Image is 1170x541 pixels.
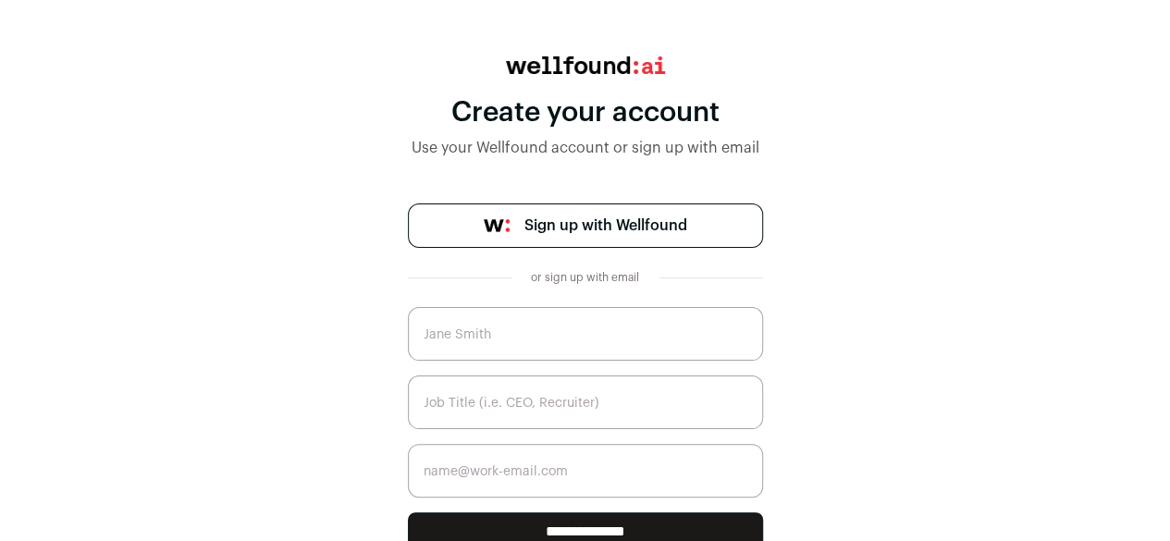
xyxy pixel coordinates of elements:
input: Jane Smith [408,307,763,361]
a: Sign up with Wellfound [408,203,763,248]
img: wellfound-symbol-flush-black-fb3c872781a75f747ccb3a119075da62bfe97bd399995f84a933054e44a575c4.png [484,219,510,232]
img: wellfound:ai [506,56,665,74]
input: name@work-email.com [408,444,763,498]
div: or sign up with email [526,270,645,285]
span: Sign up with Wellfound [524,215,687,237]
div: Create your account [408,96,763,129]
div: Use your Wellfound account or sign up with email [408,137,763,159]
input: Job Title (i.e. CEO, Recruiter) [408,375,763,429]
